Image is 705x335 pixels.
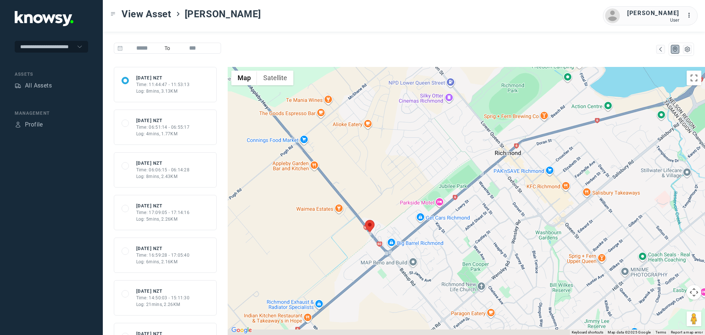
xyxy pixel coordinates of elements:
div: Assets [15,71,88,78]
div: Map [657,46,664,53]
div: All Assets [25,81,52,90]
span: [PERSON_NAME] [185,7,261,21]
img: avatar.png [605,8,620,23]
button: Toggle fullscreen view [687,71,701,85]
a: ProfileProfile [15,120,43,129]
button: Show satellite imagery [257,71,293,85]
img: Application Logo [15,11,73,26]
div: Log: 8mins, 3.13KM [136,88,190,95]
div: Log: 5mins, 2.26KM [136,216,190,222]
div: [DATE] NZT [136,288,190,295]
div: Map [672,46,679,53]
button: Show street map [231,71,257,85]
div: Profile [15,121,21,128]
div: Assets [15,82,21,89]
div: User [627,18,679,23]
div: List [684,46,691,53]
div: : [687,11,695,20]
div: Toggle Menu [111,11,116,17]
div: Log: 6mins, 2.16KM [136,259,190,265]
a: Open this area in Google Maps (opens a new window) [229,325,254,335]
div: Time: 06:51:14 - 06:55:17 [136,124,190,131]
div: [DATE] NZT [136,75,190,81]
span: Map data ©2025 Google [608,330,651,334]
a: Report a map error [671,330,703,334]
div: : [687,11,695,21]
span: To [162,43,173,54]
div: Profile [25,120,43,129]
button: Keyboard shortcuts [572,330,603,335]
span: View Asset [122,7,171,21]
div: Log: 8mins, 2.43KM [136,173,190,180]
div: Log: 21mins, 2.26KM [136,301,190,308]
a: Terms (opens in new tab) [655,330,666,334]
div: [DATE] NZT [136,160,190,167]
div: Management [15,110,88,117]
button: Drag Pegman onto the map to open Street View [687,311,701,326]
div: > [175,11,181,17]
div: Log: 4mins, 1.77KM [136,131,190,137]
tspan: ... [687,13,694,18]
div: [DATE] NZT [136,117,190,124]
button: Map camera controls [687,285,701,300]
div: [PERSON_NAME] [627,9,679,18]
div: [DATE] NZT [136,245,190,252]
div: [DATE] NZT [136,203,190,209]
img: Google [229,325,254,335]
div: Time: 14:50:03 - 15:11:30 [136,295,190,301]
div: Time: 06:06:15 - 06:14:28 [136,167,190,173]
div: Time: 17:09:05 - 17:14:16 [136,209,190,216]
div: Time: 16:59:28 - 17:05:40 [136,252,190,259]
div: Time: 11:44:47 - 11:53:13 [136,81,190,88]
a: AssetsAll Assets [15,81,52,90]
